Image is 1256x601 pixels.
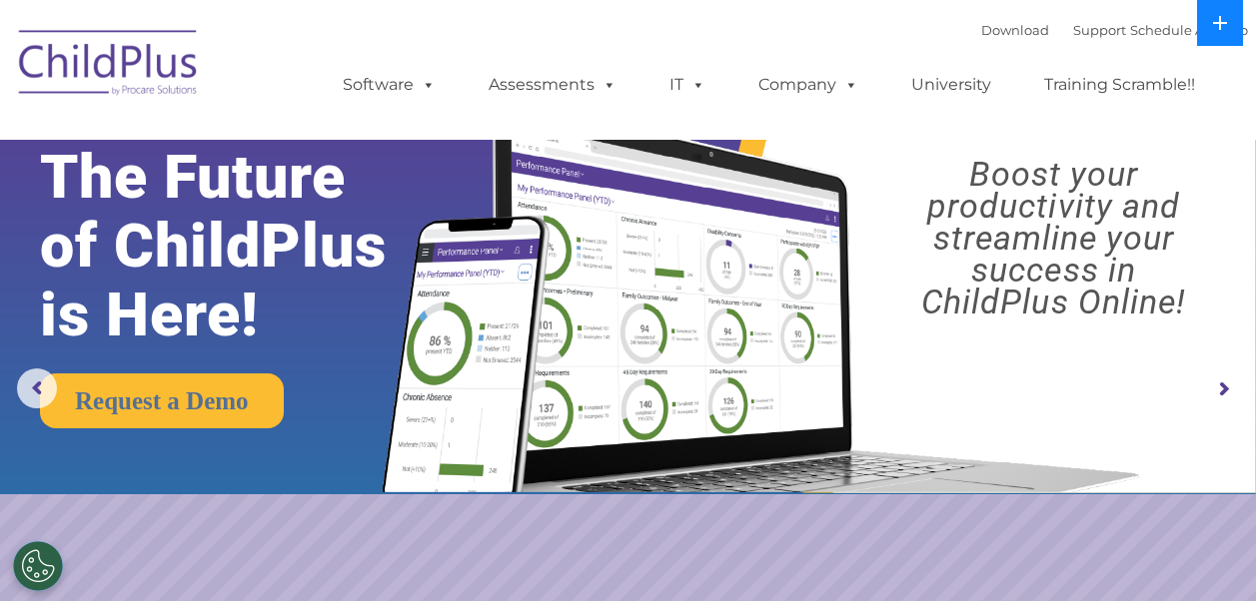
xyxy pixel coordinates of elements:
a: Request a Demo [40,373,284,428]
a: Download [981,22,1049,38]
a: Schedule A Demo [1130,22,1248,38]
span: Last name [278,132,339,147]
span: Phone number [278,214,363,229]
a: Software [323,65,456,105]
a: Assessments [469,65,636,105]
rs-layer: Boost your productivity and streamline your success in ChildPlus Online! [867,158,1240,317]
a: University [891,65,1011,105]
a: Company [738,65,878,105]
a: IT [649,65,725,105]
font: | [981,22,1248,38]
a: Support [1073,22,1126,38]
rs-layer: The Future of ChildPlus is Here! [40,143,441,349]
button: Cookies Settings [13,541,63,591]
a: Training Scramble!! [1024,65,1215,105]
img: ChildPlus by Procare Solutions [9,16,209,116]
